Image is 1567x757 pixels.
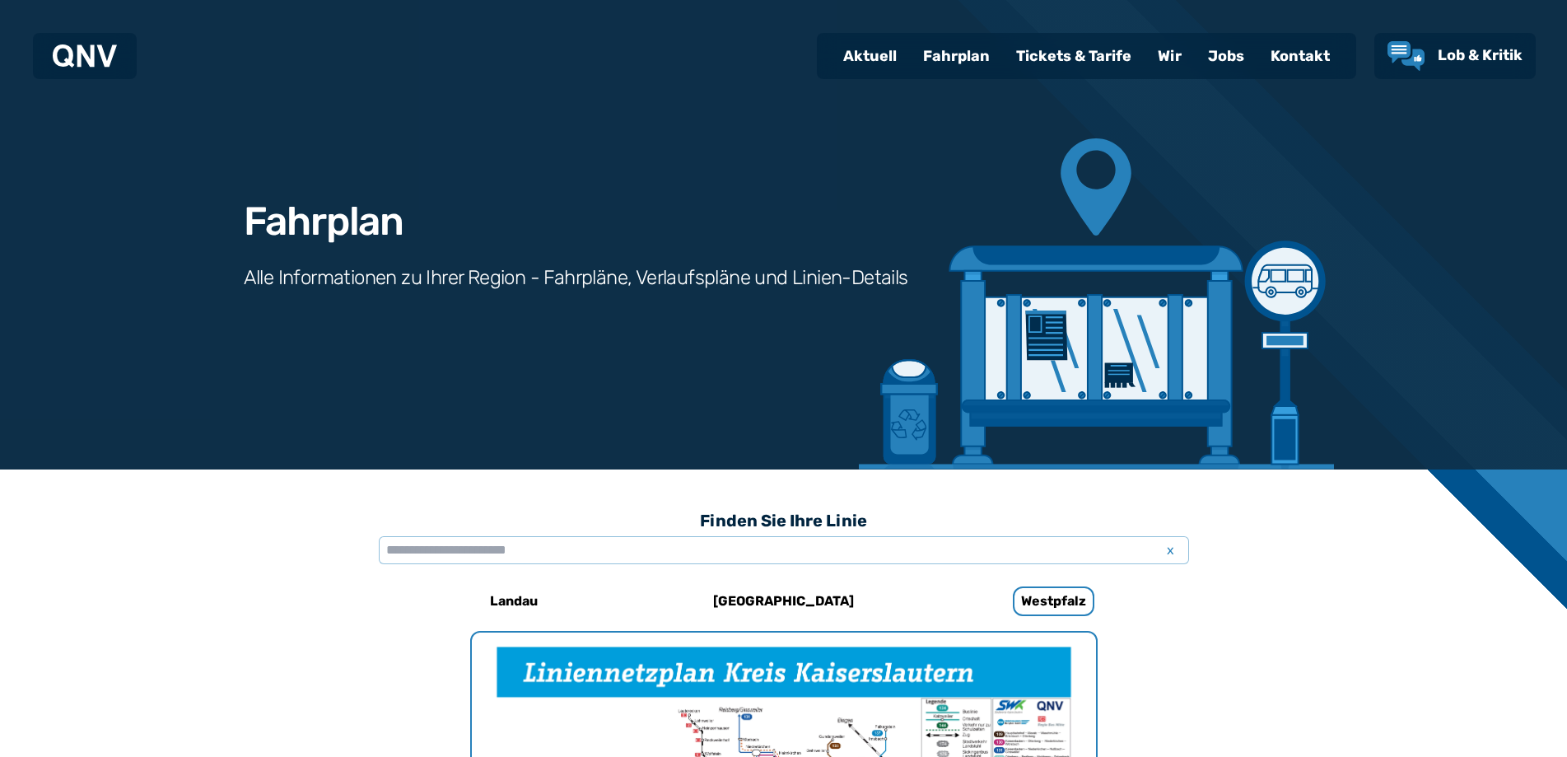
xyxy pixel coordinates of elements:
[944,582,1164,621] a: Westpfalz
[1195,35,1257,77] a: Jobs
[53,44,117,68] img: QNV Logo
[379,502,1189,539] h3: Finden Sie Ihre Linie
[910,35,1003,77] a: Fahrplan
[1257,35,1343,77] a: Kontakt
[404,582,623,621] a: Landau
[1438,46,1523,64] span: Lob & Kritik
[483,588,544,614] h6: Landau
[707,588,860,614] h6: [GEOGRAPHIC_DATA]
[53,40,117,72] a: QNV Logo
[1159,540,1182,560] span: x
[1387,41,1523,71] a: Lob & Kritik
[1013,586,1094,616] h6: Westpfalz
[244,202,403,241] h1: Fahrplan
[1145,35,1195,77] a: Wir
[244,264,908,291] h3: Alle Informationen zu Ihrer Region - Fahrpläne, Verlaufspläne und Linien-Details
[1003,35,1145,77] a: Tickets & Tarife
[830,35,910,77] a: Aktuell
[674,582,893,621] a: [GEOGRAPHIC_DATA]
